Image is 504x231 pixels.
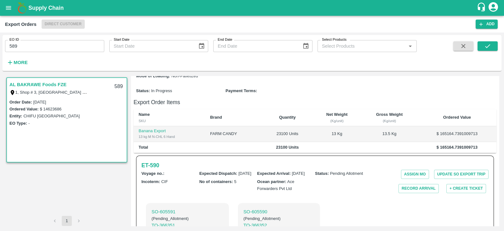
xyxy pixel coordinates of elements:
a: AL BAKRAWE Foods FZE [9,80,66,89]
label: 1, Shop # 3, [GEOGRAPHIC_DATA] – central fruits and vegetables market, , , , , [GEOGRAPHIC_DATA] [15,90,205,95]
button: Update SO Export Trip [434,170,489,179]
button: Choose date [196,40,208,52]
div: Export Orders [5,20,37,28]
b: Payment Terms : [226,88,257,93]
span: Non-Palletized [171,74,198,78]
button: Add [476,20,498,29]
label: Select Products [322,37,346,42]
td: 13 Kg [313,126,361,142]
b: Total [139,145,148,150]
label: [DATE] [33,100,46,104]
input: End Date [213,40,297,52]
a: ET-590 [141,161,159,170]
label: Entity: [9,114,22,118]
label: Ordered Value: [9,107,38,111]
h6: ET- 590 [141,161,159,170]
img: logo [16,2,28,14]
button: page 1 [62,216,72,226]
b: Brand [210,115,222,120]
span: Pending Allotment [330,171,363,176]
h6: ( Pending_Allotment ) [243,216,314,222]
input: Start Date [109,40,193,52]
b: Voyage no. : [141,171,164,176]
button: Choose date [300,40,312,52]
a: Supply Chain [28,3,477,12]
a: SO-605590 [243,208,314,215]
label: Start Date [114,37,129,42]
b: Mode of Loading : [136,74,170,78]
h6: Export Order Items [134,98,496,107]
b: 23100 Units [276,145,299,150]
b: Ordered Value [443,115,471,120]
td: 23100 Units [262,126,313,142]
div: SKU [139,118,200,124]
b: Expected Arrival : [257,171,290,176]
p: TO- 366351 [152,222,223,229]
b: Status : [136,88,150,93]
div: account of current user [488,1,499,15]
a: SO-605591 [152,208,223,215]
h6: ( Pending_Allotment ) [152,216,223,222]
b: $ 165164.7391009713 [437,145,478,150]
button: Record Arrival [398,184,439,193]
td: $ 165164.7391009713 [418,126,496,142]
a: TO-366351 [152,222,223,229]
div: (Kg/unit) [318,118,356,124]
label: - [28,121,30,126]
div: (Kg/unit) [366,118,412,124]
b: Net Weight [326,112,348,117]
label: EO ID [9,37,19,42]
div: 589 [111,79,127,94]
span: [DATE] [238,171,251,176]
nav: pagination navigation [49,216,85,226]
button: + Create Ticket [446,184,486,193]
div: 13 kg M N-CHL 6 Hand [139,134,200,139]
b: Incoterm : [141,179,160,184]
b: Supply Chain [28,5,64,11]
label: $ 14623686 [40,107,61,111]
p: SO- 605590 [243,208,314,215]
b: Name [139,112,150,117]
div: customer-support [477,2,488,14]
button: Assign MO [401,170,429,179]
span: CIF [161,179,168,184]
label: Order Date : [9,100,32,104]
b: Expected Dispatch : [199,171,238,176]
span: [DATE] [292,171,305,176]
label: CHIFU [GEOGRAPHIC_DATA] [23,114,80,118]
b: Gross Weight [376,112,403,117]
b: No of containers : [199,179,233,184]
input: Enter EO ID [5,40,104,52]
td: 13.5 Kg [361,126,417,142]
span: 5 [234,179,236,184]
label: End Date [218,37,232,42]
input: Select Products [319,42,404,50]
p: SO- 605591 [152,208,223,215]
b: Ocean partner : [257,179,286,184]
td: FARM CANDY [205,126,262,142]
strong: More [14,60,28,65]
p: Banana Export [139,128,200,134]
span: In Progress [151,88,172,93]
button: Open [406,42,414,50]
button: open drawer [1,1,16,15]
a: TO-366352 [243,222,314,229]
b: Status : [315,171,329,176]
b: Quantity [279,115,296,120]
button: More [5,57,29,68]
p: TO- 366352 [243,222,314,229]
label: EO Type: [9,121,27,126]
